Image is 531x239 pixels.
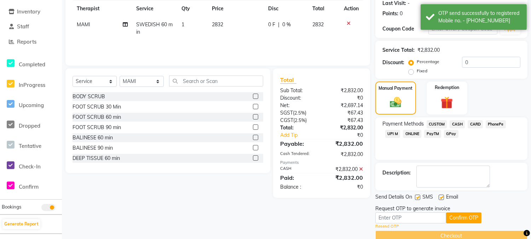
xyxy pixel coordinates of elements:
span: 0 F [268,21,275,28]
span: 1 [181,21,184,28]
div: Payments [280,160,363,166]
a: Resend OTP [375,223,399,229]
div: ₹2,832.00 [322,151,368,158]
span: 0 % [282,21,291,28]
div: BALINESE 60 min [73,134,113,141]
img: _gift.svg [437,95,457,110]
div: ₹2,832.00 [322,166,368,173]
th: Price [208,1,264,17]
span: CARD [468,120,483,128]
div: CASH [275,166,322,173]
div: 0 [400,10,403,17]
span: SWEDISH 60 min [136,21,173,35]
span: PayTM [424,130,441,138]
span: InProgress [19,82,45,88]
div: Balance : [275,183,322,191]
div: Sub Total: [275,87,322,94]
span: Payment Methods [382,120,424,128]
button: Confirm OTP [446,212,481,223]
span: CASH [450,120,465,128]
span: Dropped [19,122,40,129]
div: Request OTP to generate invoice [375,205,450,212]
span: GPay [444,130,458,138]
input: Enter OTP [375,212,446,223]
a: Staff [2,23,60,31]
span: MAMI [77,21,90,28]
div: Cash Tendered: [275,151,322,158]
span: Email [446,193,458,202]
span: 2832 [212,21,223,28]
div: BALINESE 90 min [73,144,113,152]
div: DEEP TISSUE 60 min [73,155,120,162]
th: Therapist [73,1,132,17]
span: PhonePe [486,120,506,128]
div: FOOT SCRUB 90 min [73,124,121,131]
label: Percentage [417,59,439,65]
div: ₹2,832.00 [417,46,440,54]
span: ONLINE [403,130,421,138]
div: Payable: [275,139,322,148]
div: Net: [275,102,322,109]
div: ₹0 [329,132,368,139]
div: Coupon Code [382,25,428,33]
span: UPI M [385,130,400,138]
span: Confirm [19,183,39,190]
th: Total [308,1,340,17]
span: Inventory [17,8,40,15]
th: Disc [264,1,308,17]
button: Generate Report [2,219,40,229]
label: Redemption [435,84,459,91]
span: Upcoming [19,102,44,109]
label: Manual Payment [379,85,412,91]
div: ₹2,832.00 [322,124,368,132]
label: Fixed [417,68,427,74]
th: Action [340,1,363,17]
a: Add Tip [275,132,329,139]
div: Description: [382,169,411,177]
div: BODY SCRUB [73,93,105,100]
span: 2.5% [294,110,305,116]
div: Points: [382,10,398,17]
a: Reports [2,38,60,46]
div: ₹0 [322,183,368,191]
th: Service [132,1,177,17]
th: Qty [177,1,207,17]
span: CGST [280,117,293,123]
span: Total [280,76,296,84]
span: 2832 [313,21,324,28]
span: SGST [280,110,293,116]
div: OTP send successfully to registered Mobile no. - 917024827267 [438,10,521,24]
div: ₹2,697.14 [322,102,368,109]
span: | [278,21,279,28]
span: Reports [17,38,36,45]
div: Total: [275,124,322,132]
div: ( ) [275,117,322,124]
div: Service Total: [382,46,415,54]
div: ₹67.43 [322,109,368,117]
span: 2.5% [295,117,305,123]
span: Staff [17,23,29,30]
span: Tentative [19,143,41,149]
span: CUSTOM [427,120,447,128]
div: ₹0 [322,94,368,102]
div: ₹2,832.00 [322,139,368,148]
a: Inventory [2,8,60,16]
span: Check-In [19,163,41,170]
div: ( ) [275,109,322,117]
div: Paid: [275,173,322,182]
span: Completed [19,61,45,68]
span: Bookings [2,204,21,210]
div: FOOT SCRUB 60 min [73,113,121,121]
input: Search or Scan [169,76,263,87]
span: SMS [422,193,433,202]
div: Discount: [275,94,322,102]
div: FOOT SCRUB 30 Min [73,103,121,111]
div: ₹67.43 [322,117,368,124]
div: ₹2,832.00 [322,87,368,94]
div: Discount: [382,59,404,66]
span: Send Details On [375,193,412,202]
div: ₹2,832.00 [322,173,368,182]
img: _cash.svg [386,96,405,109]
